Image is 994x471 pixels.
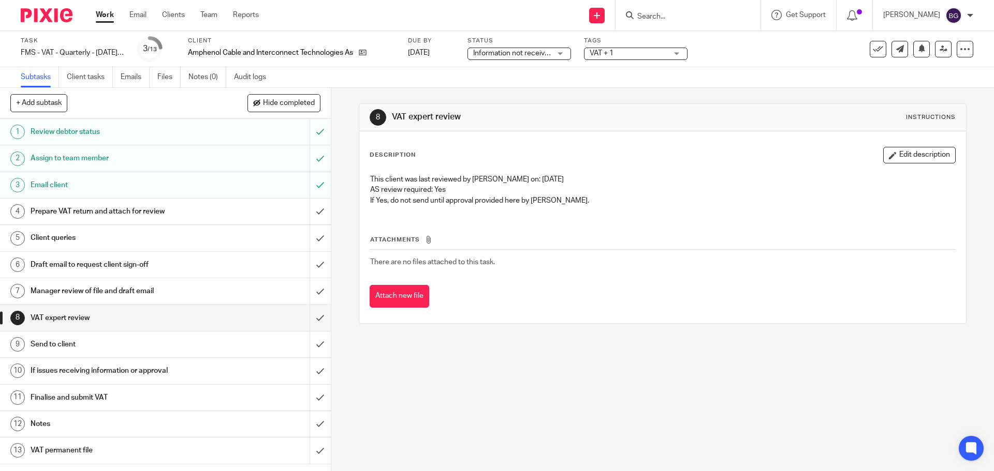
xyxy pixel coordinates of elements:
[883,10,940,20] p: [PERSON_NAME]
[21,48,124,58] div: FMS - VAT - Quarterly - [DATE] - [DATE]
[263,99,315,108] span: Hide completed
[234,67,274,87] a: Audit logs
[21,67,59,87] a: Subtasks
[10,390,25,405] div: 11
[636,12,729,22] input: Search
[162,10,185,20] a: Clients
[129,10,147,20] a: Email
[945,7,962,24] img: svg%3E
[883,147,956,163] button: Edit description
[67,67,113,87] a: Client tasks
[31,443,210,458] h1: VAT permanent file
[370,285,429,308] button: Attach new file
[408,37,455,45] label: Due by
[473,50,553,57] span: Information not received
[370,151,416,159] p: Description
[906,113,956,121] div: Instructions
[590,50,613,57] span: VAT + 1
[247,94,320,112] button: Hide completed
[31,283,210,299] h1: Manager review of file and draft email
[233,10,259,20] a: Reports
[21,8,72,22] img: Pixie
[31,204,210,219] h1: Prepare VAT return and attach for review
[188,37,395,45] label: Client
[370,185,955,195] p: AS review required: Yes
[31,310,210,326] h1: VAT expert review
[370,174,955,185] p: This client was last reviewed by [PERSON_NAME] on: [DATE]
[31,177,210,193] h1: Email client
[31,257,210,272] h1: Draft email to request client sign-off
[10,284,25,298] div: 7
[370,259,495,266] span: There are no files attached to this task.
[10,337,25,352] div: 9
[408,49,430,56] span: [DATE]
[121,67,150,87] a: Emails
[188,67,226,87] a: Notes (0)
[467,37,571,45] label: Status
[10,178,25,192] div: 3
[584,37,688,45] label: Tags
[200,10,217,20] a: Team
[10,151,25,166] div: 2
[148,47,157,52] small: /13
[786,11,826,19] span: Get Support
[31,230,210,246] h1: Client queries
[10,257,25,272] div: 6
[370,237,420,242] span: Attachments
[96,10,114,20] a: Work
[21,48,124,58] div: FMS - VAT - Quarterly - May - July, 2025
[157,67,181,87] a: Files
[10,417,25,431] div: 12
[21,37,124,45] label: Task
[10,94,67,112] button: + Add subtask
[143,43,157,55] div: 3
[31,150,210,166] h1: Assign to team member
[10,311,25,325] div: 8
[188,48,354,58] p: Amphenol Cable and Interconnect Technologies Asia Pacific Ltd
[10,363,25,378] div: 10
[31,337,210,352] h1: Send to client
[31,363,210,378] h1: If issues receiving information or approval
[370,195,955,206] p: If Yes, do not send until approval provided here by [PERSON_NAME].
[10,125,25,139] div: 1
[31,124,210,140] h1: Review debtor status
[10,204,25,219] div: 4
[370,109,386,126] div: 8
[31,390,210,405] h1: Finalise and submit VAT
[10,231,25,246] div: 5
[10,443,25,458] div: 13
[31,416,210,432] h1: Notes
[392,112,685,123] h1: VAT expert review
